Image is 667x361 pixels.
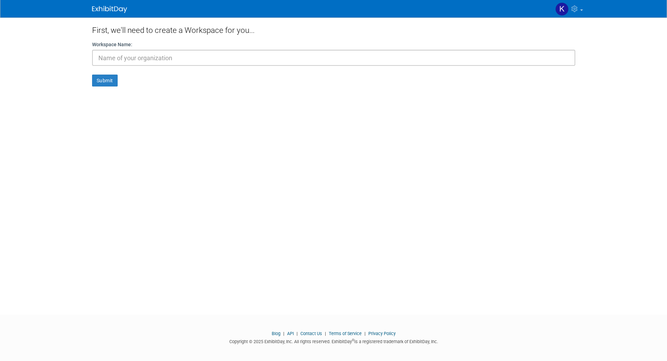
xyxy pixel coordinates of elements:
[295,331,299,336] span: |
[368,331,396,336] a: Privacy Policy
[323,331,328,336] span: |
[92,41,132,48] label: Workspace Name:
[287,331,294,336] a: API
[300,331,322,336] a: Contact Us
[352,338,354,342] sup: ®
[363,331,367,336] span: |
[92,18,575,41] div: First, we'll need to create a Workspace for you...
[555,2,569,16] img: Kim Ballowe
[92,75,118,86] button: Submit
[92,6,127,13] img: ExhibitDay
[329,331,362,336] a: Terms of Service
[282,331,286,336] span: |
[272,331,280,336] a: Blog
[92,50,575,66] input: Name of your organization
